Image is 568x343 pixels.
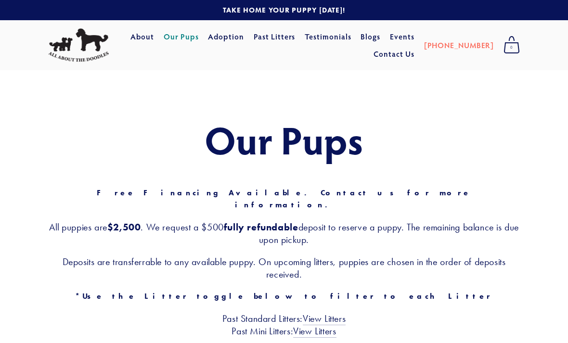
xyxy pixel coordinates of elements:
[48,312,520,337] h3: Past Standard Litters: Past Mini Litters:
[48,221,520,246] h3: All puppies are . We request a $500 deposit to reserve a puppy. The remaining balance is due upon...
[48,255,520,280] h3: Deposits are transferrable to any available puppy. On upcoming litters, puppies are chosen in the...
[305,28,351,45] a: Testimonials
[293,325,336,338] a: View Litters
[499,33,525,57] a: 0 items in cart
[97,188,479,210] strong: Free Financing Available. Contact us for more information.
[48,28,109,62] img: All About The Doodles
[254,31,296,41] a: Past Litters
[107,221,141,233] strong: $2,500
[164,28,199,45] a: Our Pups
[361,28,380,45] a: Blogs
[48,118,520,161] h1: Our Pups
[303,313,346,325] a: View Litters
[130,28,154,45] a: About
[208,28,244,45] a: Adoption
[424,37,494,54] a: [PHONE_NUMBER]
[503,41,520,54] span: 0
[374,45,414,63] a: Contact Us
[75,292,492,301] strong: *Use the Litter toggle below to filter to each Litter
[224,221,298,233] strong: fully refundable
[390,28,414,45] a: Events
